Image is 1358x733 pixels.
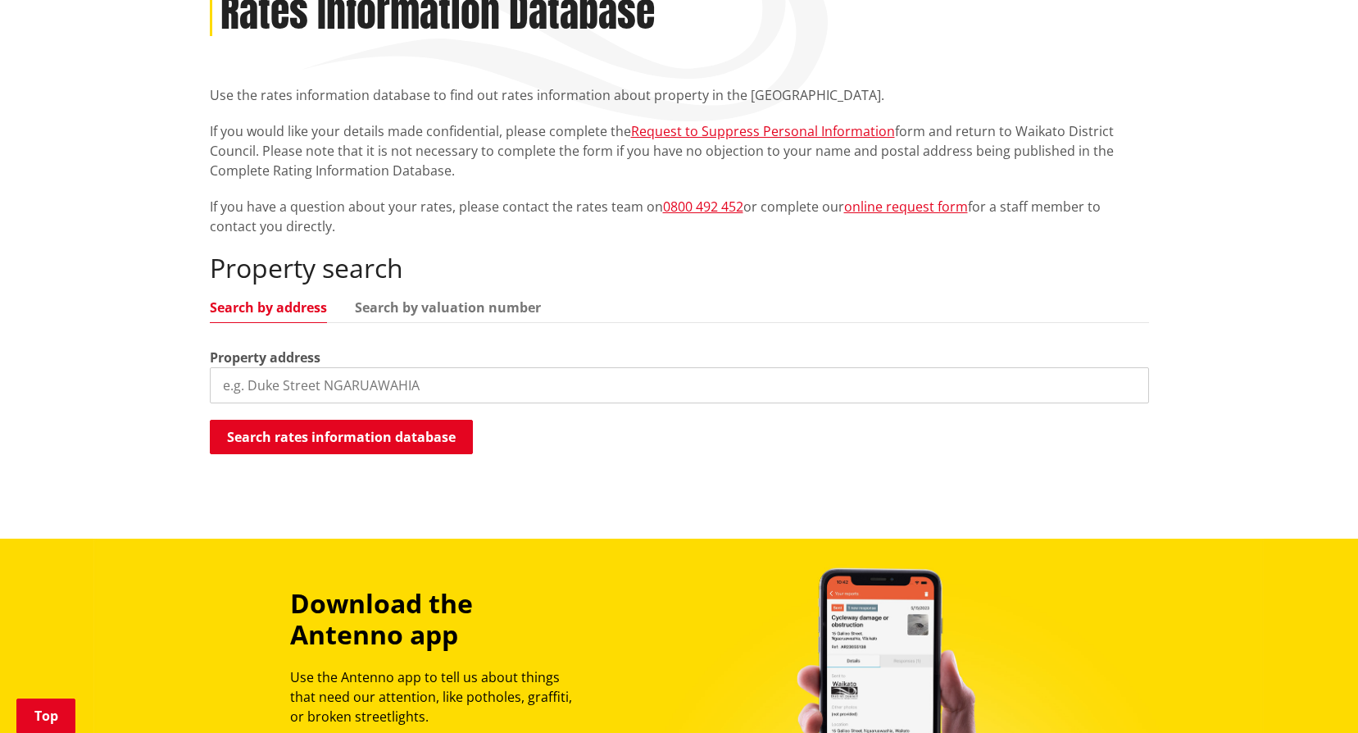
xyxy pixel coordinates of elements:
[210,85,1149,105] p: Use the rates information database to find out rates information about property in the [GEOGRAPHI...
[663,198,743,216] a: 0800 492 452
[290,667,587,726] p: Use the Antenno app to tell us about things that need our attention, like potholes, graffiti, or ...
[210,348,320,367] label: Property address
[355,301,541,314] a: Search by valuation number
[290,588,587,651] h3: Download the Antenno app
[210,121,1149,180] p: If you would like your details made confidential, please complete the form and return to Waikato ...
[210,253,1149,284] h2: Property search
[210,420,473,454] button: Search rates information database
[844,198,968,216] a: online request form
[631,122,895,140] a: Request to Suppress Personal Information
[210,367,1149,403] input: e.g. Duke Street NGARUAWAHIA
[210,197,1149,236] p: If you have a question about your rates, please contact the rates team on or complete our for a s...
[210,301,327,314] a: Search by address
[16,699,75,733] a: Top
[1283,664,1342,723] iframe: Messenger Launcher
